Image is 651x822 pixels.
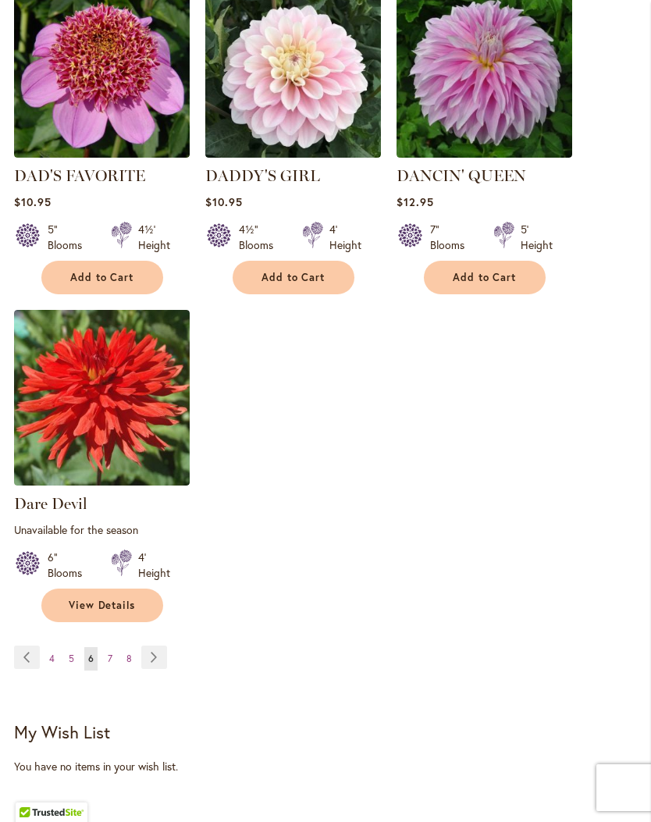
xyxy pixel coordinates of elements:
span: $12.95 [397,194,434,209]
div: 4½" Blooms [239,222,283,253]
a: DADDY'S GIRL [205,166,320,185]
div: 4' Height [329,222,361,253]
div: 7" Blooms [430,222,475,253]
a: DANCIN' QUEEN [397,166,526,185]
span: 8 [126,653,132,664]
span: $10.95 [205,194,243,209]
a: DAD'S FAVORITE [14,146,190,161]
span: Add to Cart [453,271,517,284]
button: Add to Cart [424,261,546,294]
iframe: Launch Accessibility Center [12,767,55,810]
div: 4½' Height [138,222,170,253]
div: 4' Height [138,550,170,581]
a: View Details [41,589,163,622]
a: DADDY'S GIRL [205,146,381,161]
div: 6" Blooms [48,550,92,581]
span: View Details [69,599,136,612]
strong: My Wish List [14,721,110,743]
span: 5 [69,653,74,664]
p: Unavailable for the season [14,522,190,537]
a: DAD'S FAVORITE [14,166,145,185]
a: Dare Devil [14,474,190,489]
span: Add to Cart [70,271,134,284]
button: Add to Cart [41,261,163,294]
button: Add to Cart [233,261,354,294]
div: 5" Blooms [48,222,92,253]
img: Dare Devil [14,310,190,486]
span: 4 [49,653,55,664]
div: 5' Height [521,222,553,253]
a: 7 [104,647,116,671]
span: 6 [88,653,94,664]
div: You have no items in your wish list. [14,759,637,774]
span: $10.95 [14,194,52,209]
a: Dare Devil [14,494,87,513]
a: 8 [123,647,136,671]
span: 7 [108,653,112,664]
a: 5 [65,647,78,671]
a: 4 [45,647,59,671]
a: Dancin' Queen [397,146,572,161]
span: Add to Cart [261,271,325,284]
